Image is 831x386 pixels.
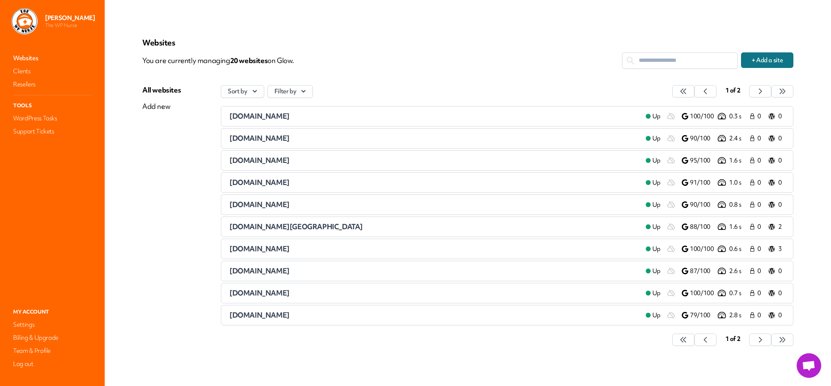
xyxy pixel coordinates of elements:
[142,52,622,69] p: You are currently managing on Glow.
[690,112,716,121] p: 100/100
[757,223,764,231] span: 0
[11,345,93,357] a: Team & Profile
[768,222,785,232] a: 2
[11,307,93,317] p: My Account
[639,310,667,320] a: Up
[639,178,667,187] a: Up
[690,289,716,298] p: 100/100
[652,134,660,143] span: Up
[652,289,660,298] span: Up
[652,178,660,187] span: Up
[778,178,785,187] p: 0
[11,332,93,343] a: Billing & Upgrade
[682,222,749,232] a: 88/100 1.6 s
[729,156,749,165] p: 1.6 s
[729,245,749,253] p: 0.6 s
[11,113,93,124] a: WordPress Tasks
[690,156,716,165] p: 95/100
[229,266,290,275] span: [DOMAIN_NAME]
[682,200,749,210] a: 90/100 0.8 s
[229,288,290,298] span: [DOMAIN_NAME]
[229,266,639,276] a: [DOMAIN_NAME]
[757,134,764,143] span: 0
[729,289,749,298] p: 0.7 s
[142,102,181,111] div: Add new
[729,267,749,275] p: 2.6 s
[11,319,93,330] a: Settings
[267,85,313,98] button: Filter by
[690,267,716,275] p: 87/100
[11,79,93,90] a: Resellers
[768,200,785,210] a: 0
[682,111,749,121] a: 100/100 0.3 s
[639,111,667,121] a: Up
[230,56,268,65] span: 20 website
[757,178,764,187] span: 0
[45,22,95,29] p: The WP Nurse
[690,245,716,253] p: 100/100
[757,289,764,298] span: 0
[690,134,716,143] p: 90/100
[749,133,765,143] a: 0
[682,266,749,276] a: 87/100 2.6 s
[749,222,765,232] a: 0
[229,310,290,320] span: [DOMAIN_NAME]
[778,134,785,143] p: 0
[639,156,667,165] a: Up
[690,201,716,209] p: 90/100
[229,178,639,187] a: [DOMAIN_NAME]
[729,201,749,209] p: 0.8 s
[229,133,639,143] a: [DOMAIN_NAME]
[11,52,93,64] a: Websites
[142,85,181,95] div: All websites
[682,156,749,165] a: 95/100 1.6 s
[639,133,667,143] a: Up
[11,126,93,137] a: Support Tickets
[757,267,764,275] span: 0
[229,244,639,254] a: [DOMAIN_NAME]
[749,288,765,298] a: 0
[652,112,660,121] span: Up
[749,178,765,187] a: 0
[778,156,785,165] p: 0
[11,100,93,111] p: Tools
[639,244,667,254] a: Up
[749,244,765,254] a: 0
[652,156,660,165] span: Up
[639,266,667,276] a: Up
[229,156,290,165] span: [DOMAIN_NAME]
[729,223,749,231] p: 1.6 s
[11,65,93,77] a: Clients
[757,311,764,320] span: 0
[229,156,639,165] a: [DOMAIN_NAME]
[652,201,660,209] span: Up
[690,223,716,231] p: 88/100
[725,335,741,343] span: 1 of 2
[768,156,785,165] a: 0
[652,311,660,320] span: Up
[639,288,667,298] a: Up
[757,112,764,121] span: 0
[749,310,765,320] a: 0
[729,311,749,320] p: 2.8 s
[652,223,660,231] span: Up
[741,52,793,68] button: + Add a site
[682,310,749,320] a: 79/100 2.8 s
[682,288,749,298] a: 100/100 0.7 s
[725,86,741,95] span: 1 of 2
[682,244,749,254] a: 100/100 0.6 s
[229,200,639,210] a: [DOMAIN_NAME]
[229,178,290,187] span: [DOMAIN_NAME]
[652,245,660,253] span: Up
[729,112,749,121] p: 0.3 s
[11,358,93,370] a: Log out
[797,353,821,378] a: Open chat
[757,156,764,165] span: 0
[142,38,793,47] p: Websites
[682,178,749,187] a: 91/100 1.0 s
[768,266,785,276] a: 0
